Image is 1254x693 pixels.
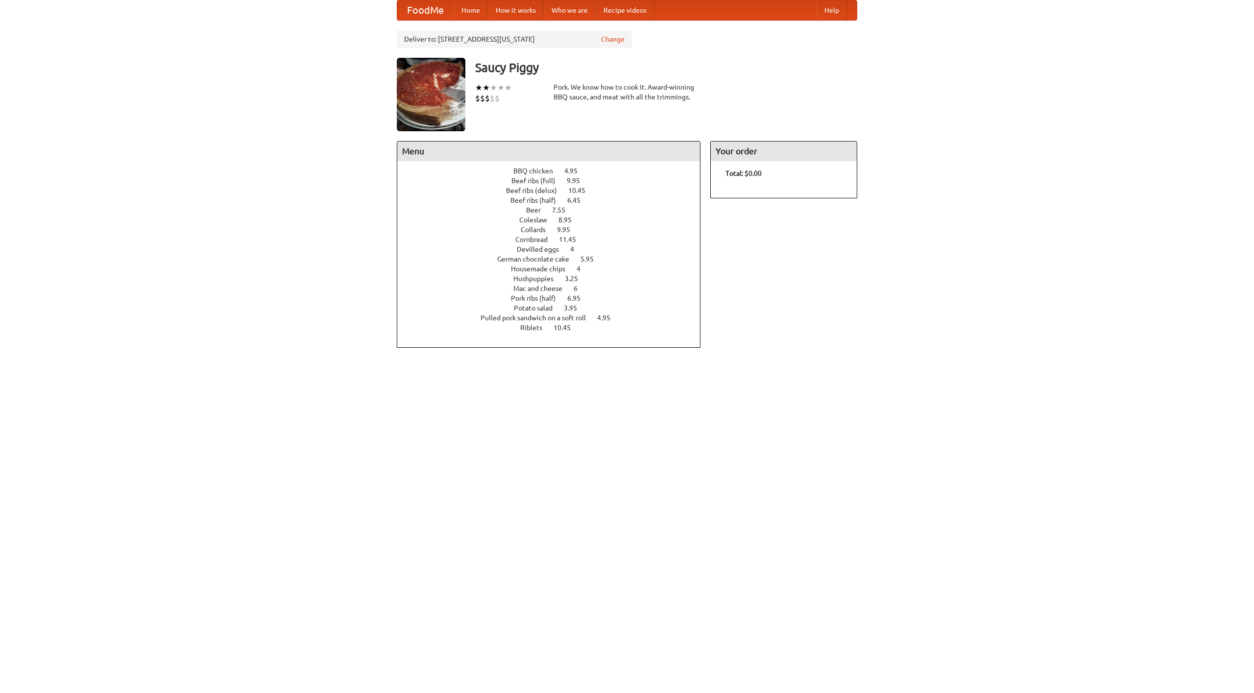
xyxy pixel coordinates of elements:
span: Beef ribs (delux) [506,187,567,194]
span: Devilled eggs [517,245,569,253]
a: Housemade chips 4 [511,265,599,273]
span: 3.25 [565,275,588,283]
span: 4 [570,245,584,253]
span: 7.55 [552,206,575,214]
span: Riblets [520,324,552,332]
span: Pork ribs (half) [511,294,566,302]
span: Beer [526,206,551,214]
a: BBQ chicken 4.95 [513,167,596,175]
span: Mac and cheese [513,285,572,292]
span: 8.95 [558,216,581,224]
a: Riblets 10.45 [520,324,589,332]
span: Potato salad [514,304,562,312]
a: Beef ribs (full) 9.95 [511,177,598,185]
li: $ [485,93,490,104]
a: FoodMe [397,0,454,20]
span: 10.45 [568,187,595,194]
h4: Your order [711,142,857,161]
span: 6 [574,285,587,292]
a: How it works [488,0,544,20]
li: ★ [497,82,505,93]
span: 6.45 [567,196,590,204]
span: 3.95 [564,304,587,312]
span: Coleslaw [519,216,557,224]
span: Beef ribs (full) [511,177,565,185]
a: Beef ribs (half) 6.45 [510,196,599,204]
span: 4.95 [597,314,620,322]
a: Who we are [544,0,596,20]
span: Beef ribs (half) [510,196,566,204]
span: 6.95 [567,294,590,302]
li: $ [475,93,480,104]
a: Home [454,0,488,20]
li: $ [480,93,485,104]
li: $ [495,93,500,104]
span: Hushpuppies [513,275,563,283]
span: Pulled pork sandwich on a soft roll [481,314,596,322]
a: Mac and cheese 6 [513,285,596,292]
span: Housemade chips [511,265,575,273]
li: ★ [505,82,512,93]
a: Beef ribs (delux) 10.45 [506,187,603,194]
a: German chocolate cake 5.95 [497,255,612,263]
a: Help [817,0,847,20]
div: Pork. We know how to cook it. Award-winning BBQ sauce, and meat with all the trimmings. [554,82,700,102]
b: Total: $0.00 [725,169,762,177]
span: 11.45 [559,236,586,243]
li: ★ [482,82,490,93]
a: Change [601,34,625,44]
a: Recipe videos [596,0,654,20]
span: Cornbread [515,236,557,243]
h4: Menu [397,142,700,161]
span: 5.95 [580,255,603,263]
a: Devilled eggs 4 [517,245,592,253]
span: 9.95 [567,177,590,185]
span: German chocolate cake [497,255,579,263]
h3: Saucy Piggy [475,58,857,77]
a: Collards 9.95 [521,226,588,234]
a: Cornbread 11.45 [515,236,594,243]
a: Coleslaw 8.95 [519,216,590,224]
span: 9.95 [557,226,580,234]
a: Beer 7.55 [526,206,583,214]
span: Collards [521,226,555,234]
span: 10.45 [554,324,580,332]
li: ★ [475,82,482,93]
li: ★ [490,82,497,93]
span: 4.95 [564,167,587,175]
img: angular.jpg [397,58,465,131]
a: Potato salad 3.95 [514,304,595,312]
a: Pulled pork sandwich on a soft roll 4.95 [481,314,628,322]
span: BBQ chicken [513,167,563,175]
li: $ [490,93,495,104]
a: Pork ribs (half) 6.95 [511,294,599,302]
a: Hushpuppies 3.25 [513,275,596,283]
span: 4 [577,265,590,273]
div: Deliver to: [STREET_ADDRESS][US_STATE] [397,30,632,48]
